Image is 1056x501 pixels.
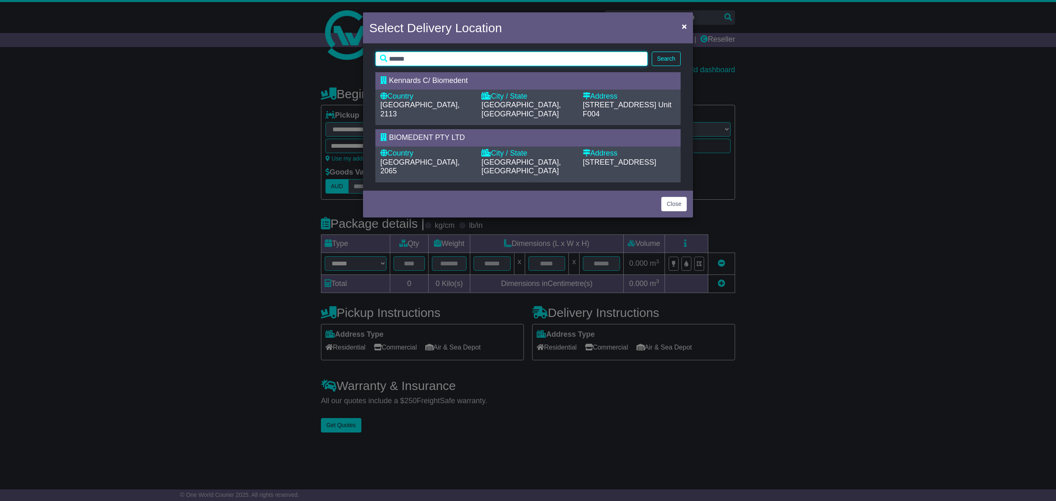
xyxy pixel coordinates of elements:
[652,52,681,66] button: Search
[583,92,676,101] div: Address
[481,92,574,101] div: City / State
[481,158,561,175] span: [GEOGRAPHIC_DATA], [GEOGRAPHIC_DATA]
[380,101,460,118] span: [GEOGRAPHIC_DATA], 2113
[380,158,460,175] span: [GEOGRAPHIC_DATA], 2065
[369,19,502,37] h4: Select Delivery Location
[481,101,561,118] span: [GEOGRAPHIC_DATA], [GEOGRAPHIC_DATA]
[583,101,672,118] span: Unit F004
[389,76,468,85] span: Kennards C/ Biomedent
[389,133,465,142] span: BIOMEDENT PTY LTD
[583,149,676,158] div: Address
[481,149,574,158] div: City / State
[380,149,473,158] div: Country
[583,158,656,166] span: [STREET_ADDRESS]
[678,18,691,35] button: Close
[682,21,687,31] span: ×
[661,197,687,211] button: Close
[583,101,656,109] span: [STREET_ADDRESS]
[380,92,473,101] div: Country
